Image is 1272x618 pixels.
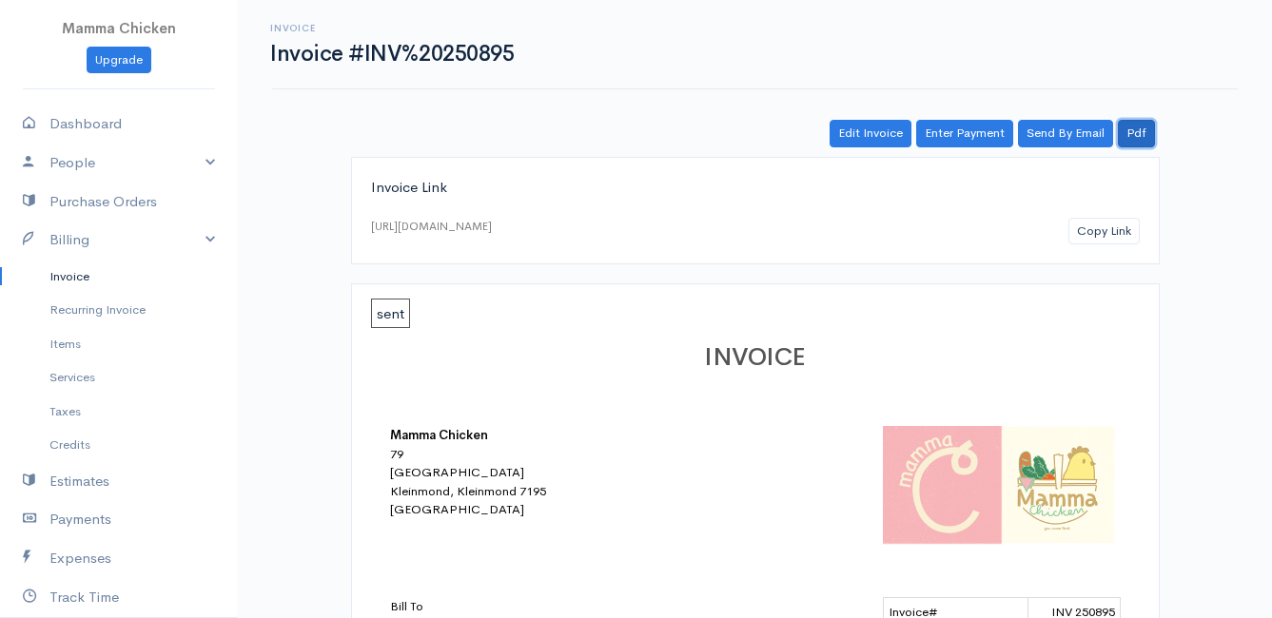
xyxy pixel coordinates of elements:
h6: Invoice [270,23,514,33]
h1: INVOICE [390,344,1121,372]
span: sent [371,299,410,328]
a: Upgrade [87,47,151,74]
div: [URL][DOMAIN_NAME] [371,218,492,235]
div: Invoice Link [371,177,1140,199]
a: Send By Email [1018,120,1113,147]
a: Edit Invoice [830,120,911,147]
img: logo-42320.png [883,426,1121,544]
div: 79 [GEOGRAPHIC_DATA] Kleinmond, Kleinmond 7195 [GEOGRAPHIC_DATA] [390,445,723,519]
h1: Invoice #INV%20250895 [270,42,514,66]
b: Mamma Chicken [390,427,488,443]
span: Mamma Chicken [62,19,176,37]
a: Pdf [1118,120,1155,147]
p: Bill To [390,597,723,616]
a: Enter Payment [916,120,1013,147]
button: Copy Link [1068,218,1140,245]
